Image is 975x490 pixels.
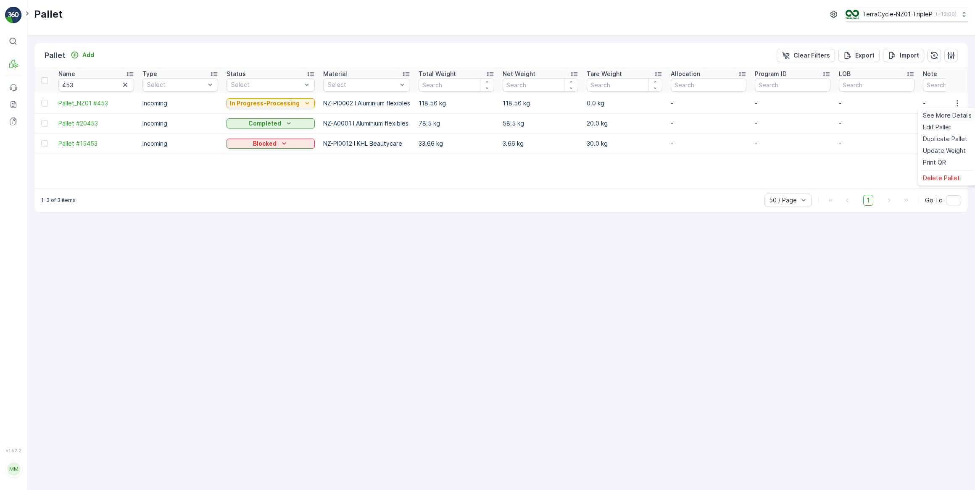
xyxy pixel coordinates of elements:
[587,78,662,92] input: Search
[45,50,66,61] p: Pallet
[34,8,63,21] p: Pallet
[936,11,957,18] p: ( +13:00 )
[7,207,36,214] span: Material :
[7,193,45,200] span: Asset Type :
[227,139,315,149] button: Blocked
[41,120,48,127] div: Toggle Row Selected
[7,462,21,476] div: MM
[923,123,951,131] span: Edit Pallet
[5,448,22,453] span: v 1.52.2
[839,99,914,107] p: -
[47,179,55,186] span: 20
[838,49,880,62] button: Export
[7,152,49,159] span: Total Weight :
[503,139,578,148] p: 3.66 kg
[839,119,914,128] p: -
[503,119,578,128] p: 58.5 kg
[58,119,134,128] a: Pallet #20453
[227,98,315,108] button: In Progress-Processing
[58,139,134,148] a: Pallet #15453
[419,119,494,128] p: 78.5 kg
[142,70,157,78] p: Type
[587,119,662,128] p: 20.0 kg
[925,196,943,204] span: Go To
[667,134,751,154] td: -
[920,121,975,133] a: Edit Pallet
[777,49,835,62] button: Clear Filters
[253,139,277,148] p: Blocked
[419,99,494,107] p: 118.56 kg
[839,78,914,92] input: Search
[923,147,966,155] span: Update Weight
[587,70,622,78] p: Tare Weight
[44,165,55,173] span: 144
[671,78,746,92] input: Search
[5,455,22,483] button: MM
[855,51,875,60] p: Export
[862,10,933,18] p: TerraCycle-NZ01-TripleP
[323,119,410,128] p: NZ-A0001 I Aluminium flexibles
[227,118,315,128] button: Completed
[82,51,94,59] p: Add
[839,70,851,78] p: LOB
[142,99,218,107] p: Incoming
[883,49,924,62] button: Import
[49,152,60,159] span: 164
[846,7,968,22] button: TerraCycle-NZ01-TripleP(+13:00)
[227,70,246,78] p: Status
[755,139,830,148] p: -
[793,51,830,60] p: Clear Filters
[667,93,751,113] td: -
[923,111,972,120] span: See More Details
[587,139,662,148] p: 30.0 kg
[755,70,787,78] p: Program ID
[846,10,859,19] img: TC_7kpGtVS.png
[755,78,830,92] input: Search
[923,70,937,78] p: Note
[503,78,578,92] input: Search
[419,78,494,92] input: Search
[923,158,946,167] span: Print QR
[900,51,919,60] p: Import
[667,113,751,134] td: -
[28,138,78,145] span: Pallet_NZ01 #523
[7,138,28,145] span: Name :
[419,70,456,78] p: Total Weight
[7,179,47,186] span: Tare Weight :
[147,81,205,89] p: Select
[248,119,281,128] p: Completed
[323,99,410,107] p: NZ-PI0002 I Aluminium flexibles
[923,135,967,143] span: Duplicate Pallet
[5,7,22,24] img: logo
[58,99,134,107] a: Pallet_NZ01 #453
[328,81,397,89] p: Select
[231,81,302,89] p: Select
[323,70,347,78] p: Material
[142,119,218,128] p: Incoming
[755,119,830,128] p: -
[671,70,700,78] p: Allocation
[587,99,662,107] p: 0.0 kg
[45,193,57,200] span: Bale
[36,207,128,214] span: NZ-A0001 I Aluminium flexibles
[230,99,300,107] p: In Progress-Processing
[920,110,975,121] a: See More Details
[839,139,914,148] p: -
[7,165,44,173] span: Net Weight :
[755,99,830,107] p: -
[503,70,535,78] p: Net Weight
[923,174,960,182] span: Delete Pallet
[419,139,494,148] p: 33.66 kg
[503,99,578,107] p: 118.56 kg
[920,133,975,145] a: Duplicate Pallet
[67,50,97,60] button: Add
[41,197,76,204] p: 1-3 of 3 items
[142,139,218,148] p: Incoming
[58,78,134,92] input: Search
[41,140,48,147] div: Toggle Row Selected
[458,7,516,17] p: Pallet_NZ01 #523
[58,70,75,78] p: Name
